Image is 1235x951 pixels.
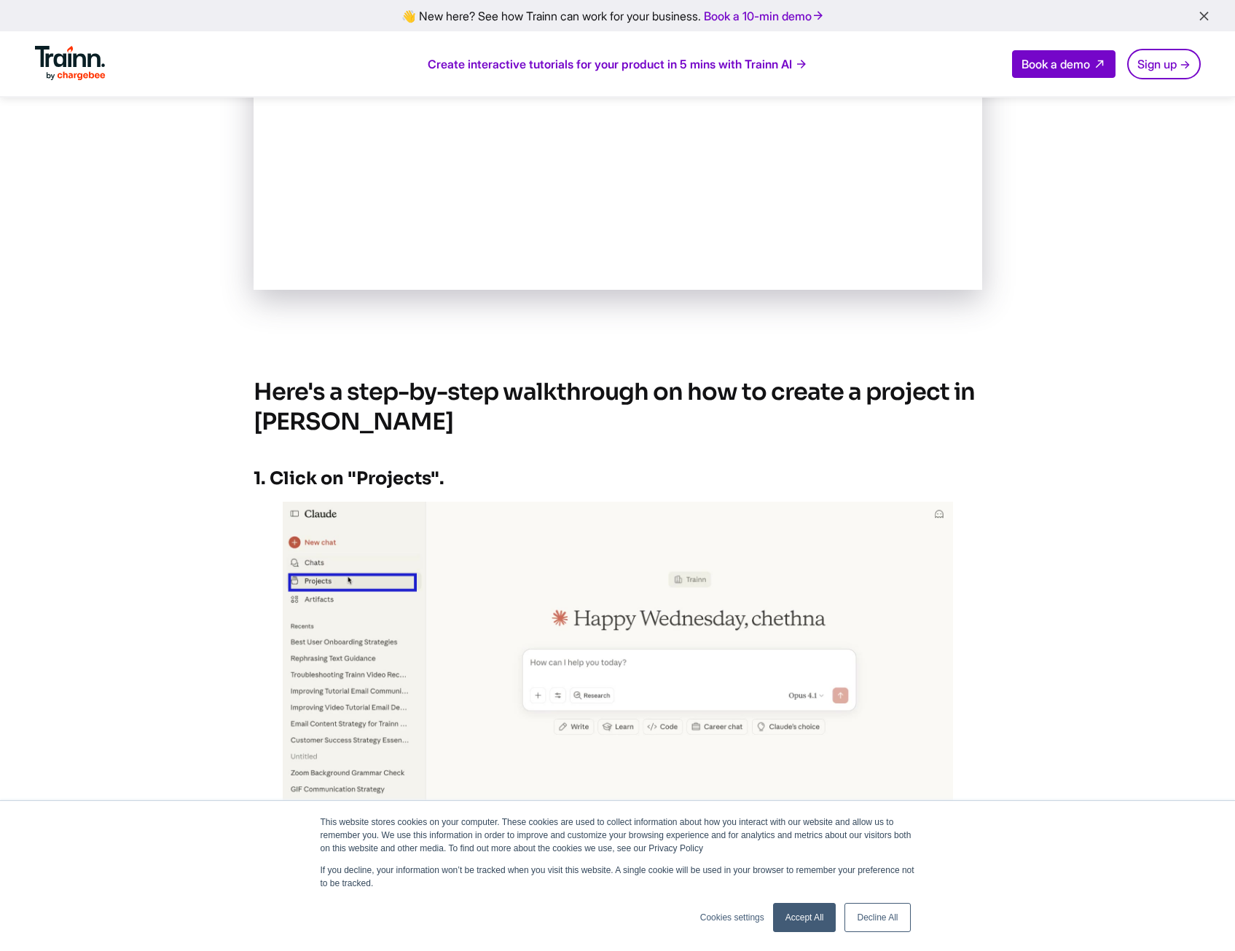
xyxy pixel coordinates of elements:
[773,903,836,932] a: Accept All
[35,46,106,81] img: Trainn Logo
[283,502,953,851] img: image of Claude projects - 1
[1127,49,1201,79] a: Sign up →
[701,6,828,26] a: Book a 10-min demo
[700,911,764,924] a: Cookies settings
[844,903,910,932] a: Decline All
[321,816,915,855] p: This website stores cookies on your computer. These cookies are used to collect information about...
[321,864,915,890] p: If you decline, your information won’t be tracked when you visit this website. A single cookie wi...
[428,56,808,72] a: Create interactive tutorials for your product in 5 mins with Trainn AI
[254,377,982,438] h2: Here's a step-by-step walkthrough on how to create a project in [PERSON_NAME]
[428,56,792,72] span: Create interactive tutorials for your product in 5 mins with Trainn AI
[1022,57,1090,71] span: Book a demo
[254,467,982,492] h3: 1. Click on "Projects".
[1012,50,1116,78] a: Book a demo
[9,9,1226,23] div: 👋 New here? See how Trainn can work for your business.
